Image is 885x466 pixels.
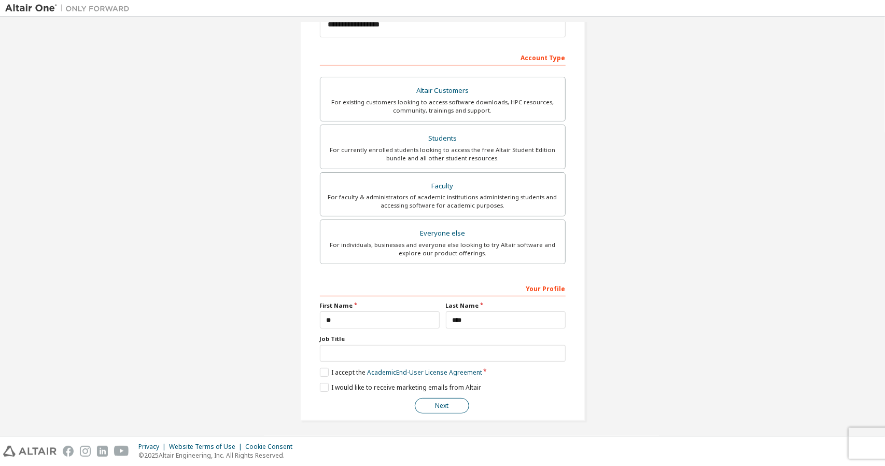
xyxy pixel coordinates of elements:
[114,446,129,457] img: youtube.svg
[169,443,245,451] div: Website Terms of Use
[245,443,299,451] div: Cookie Consent
[5,3,135,13] img: Altair One
[327,146,559,162] div: For currently enrolled students looking to access the free Altair Student Edition bundle and all ...
[415,398,469,414] button: Next
[367,368,482,377] a: Academic End-User License Agreement
[327,226,559,241] div: Everyone else
[320,301,440,310] label: First Name
[327,193,559,210] div: For faculty & administrators of academic institutions administering students and accessing softwa...
[320,49,566,65] div: Account Type
[327,98,559,115] div: For existing customers looking to access software downloads, HPC resources, community, trainings ...
[320,335,566,343] label: Job Title
[63,446,74,457] img: facebook.svg
[320,383,481,392] label: I would like to receive marketing emails from Altair
[138,451,299,460] p: © 2025 Altair Engineering, Inc. All Rights Reserved.
[138,443,169,451] div: Privacy
[97,446,108,457] img: linkedin.svg
[327,241,559,257] div: For individuals, businesses and everyone else looking to try Altair software and explore our prod...
[3,446,57,457] img: altair_logo.svg
[327,131,559,146] div: Students
[327,179,559,194] div: Faculty
[320,368,482,377] label: I accept the
[327,84,559,98] div: Altair Customers
[80,446,91,457] img: instagram.svg
[446,301,566,310] label: Last Name
[320,280,566,296] div: Your Profile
